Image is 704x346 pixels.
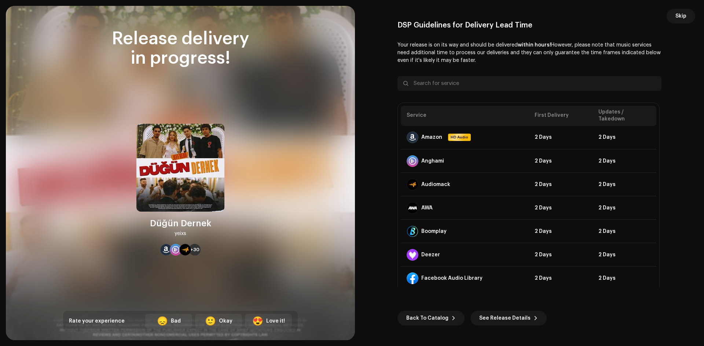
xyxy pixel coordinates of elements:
[529,196,593,220] td: 2 Days
[529,243,593,267] td: 2 Days
[421,252,440,258] div: Deezer
[593,220,656,243] td: 2 Days
[421,205,433,211] div: AWA
[401,106,529,126] th: Service
[397,311,465,325] button: Back To Catalog
[421,158,444,164] div: Anghami
[69,319,125,324] span: Rate your experience
[529,267,593,290] td: 2 Days
[219,317,232,325] div: Okay
[593,267,656,290] td: 2 Days
[171,317,181,325] div: Bad
[529,106,593,126] th: First Delivery
[397,21,661,30] div: DSP Guidelines for Delivery Lead Time
[421,275,483,281] div: Facebook Audio Library
[593,149,656,173] td: 2 Days
[667,9,695,23] button: Skip
[470,311,547,325] button: See Release Details
[529,220,593,243] td: 2 Days
[205,317,216,325] div: 🙂
[406,311,448,325] span: Back To Catalog
[449,134,470,140] span: HD Audio
[421,134,442,140] div: Amazon
[593,243,656,267] td: 2 Days
[593,196,656,220] td: 2 Days
[593,173,656,196] td: 2 Days
[136,124,224,212] img: 723a1f07-f5af-4cc0-ac38-36ad9002f9d6
[190,247,199,253] span: +30
[529,149,593,173] td: 2 Days
[518,42,551,48] b: within hours!
[529,126,593,149] td: 2 Days
[675,9,686,23] span: Skip
[479,311,531,325] span: See Release Details
[157,317,168,325] div: 😞
[252,317,263,325] div: 😍
[397,76,661,91] input: Search for service
[421,182,450,187] div: Audiomack
[150,217,211,229] div: Düğün Dernek
[175,229,186,238] div: yeixs
[397,41,661,64] p: Your release is on its way and should be delivered However, please note that music services need ...
[529,173,593,196] td: 2 Days
[593,106,656,126] th: Updates / Takedown
[63,29,298,68] div: Release delivery in progress!
[421,228,447,234] div: Boomplay
[266,317,285,325] div: Love it!
[593,126,656,149] td: 2 Days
